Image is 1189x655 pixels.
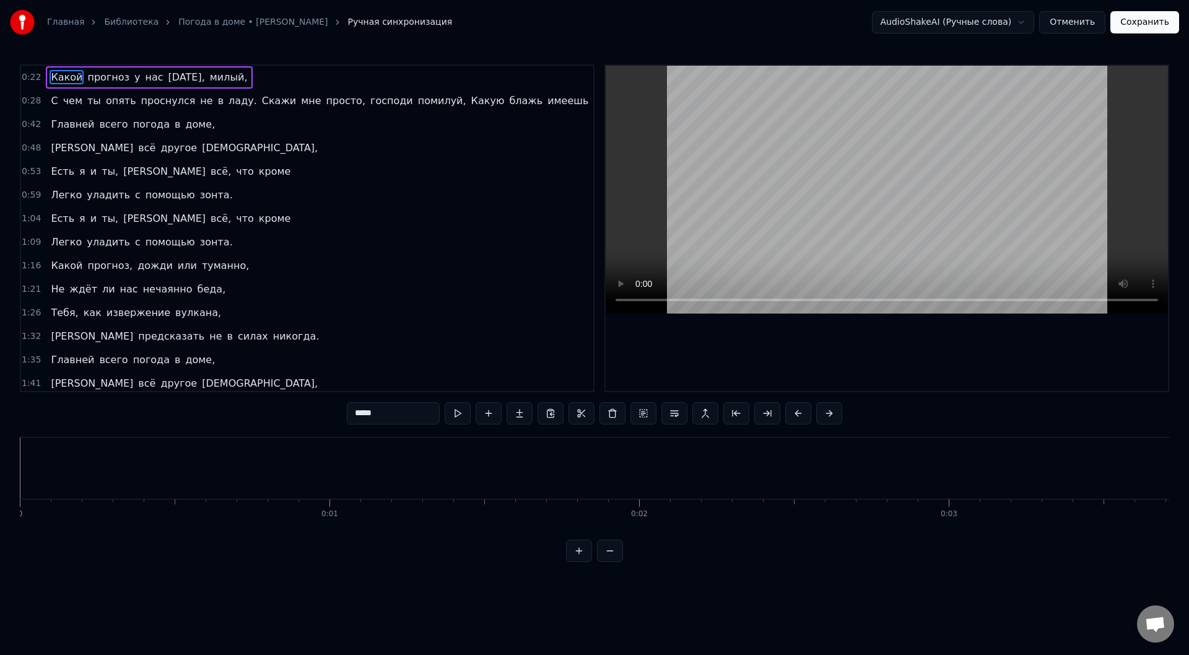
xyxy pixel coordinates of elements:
[22,165,41,178] span: 0:53
[136,258,174,273] span: дожди
[122,211,207,226] span: [PERSON_NAME]
[85,188,131,202] span: уладить
[159,141,198,155] span: другое
[209,70,249,84] span: милый,
[50,188,83,202] span: Легко
[22,142,41,154] span: 0:48
[201,141,319,155] span: [DEMOGRAPHIC_DATA],
[235,164,255,178] span: что
[86,258,134,273] span: прогноз,
[133,70,141,84] span: у
[592,94,608,108] span: ты
[78,164,87,178] span: я
[22,213,41,225] span: 1:04
[50,211,76,226] span: Есть
[89,164,98,178] span: и
[321,509,338,519] div: 0:01
[105,94,137,108] span: опять
[105,306,172,320] span: извержение
[68,282,98,296] span: ждёт
[104,16,159,29] a: Библиотека
[325,94,367,108] span: просто,
[173,353,181,367] span: в
[98,353,129,367] span: всего
[174,306,222,320] span: вулкана,
[941,509,957,519] div: 0:03
[1110,11,1179,33] button: Сохранить
[22,307,41,319] span: 1:26
[201,258,250,273] span: туманно,
[22,260,41,272] span: 1:16
[261,94,297,108] span: Скажи
[82,306,103,320] span: как
[178,16,328,29] a: Погода в доме • [PERSON_NAME]
[22,236,41,248] span: 1:09
[258,211,292,226] span: кроме
[217,94,225,108] span: в
[199,188,234,202] span: зонта.
[134,188,142,202] span: с
[199,94,214,108] span: не
[132,353,171,367] span: погода
[508,94,544,108] span: блажь
[22,71,41,84] span: 0:22
[50,164,76,178] span: Есть
[22,189,41,201] span: 0:59
[227,94,258,108] span: ладу.
[237,329,269,343] span: силах
[47,16,452,29] nav: breadcrumb
[50,282,66,296] span: Не
[62,94,84,108] span: чем
[132,117,171,131] span: погода
[50,117,95,131] span: Главней
[50,235,83,249] span: Легко
[50,141,134,155] span: [PERSON_NAME]
[144,70,165,84] span: нас
[100,211,120,226] span: ты,
[50,306,79,320] span: Тебя,
[417,94,468,108] span: помилуй,
[272,329,321,343] span: никогда.
[50,353,95,367] span: Главней
[184,117,216,131] span: доме,
[546,94,590,108] span: имеешь
[119,282,139,296] span: нас
[201,376,319,390] span: [DEMOGRAPHIC_DATA],
[258,164,292,178] span: кроме
[1039,11,1105,33] button: Отменить
[100,164,120,178] span: ты,
[98,117,129,131] span: всего
[18,509,23,519] div: 0
[22,354,41,366] span: 1:35
[22,330,41,343] span: 1:32
[1137,605,1174,643] div: Открытый чат
[47,16,84,29] a: Главная
[142,282,194,296] span: нечаянно
[10,10,35,35] img: youka
[122,164,207,178] span: [PERSON_NAME]
[50,258,84,273] span: Какой
[50,94,59,108] span: С
[369,94,414,108] span: господи
[226,329,234,343] span: в
[470,94,506,108] span: Какую
[173,117,181,131] span: в
[209,211,232,226] span: всё,
[144,235,196,249] span: помощью
[631,509,648,519] div: 0:02
[86,70,131,84] span: прогноз
[22,95,41,107] span: 0:28
[199,235,234,249] span: зонта.
[22,283,41,296] span: 1:21
[101,282,116,296] span: ли
[184,353,216,367] span: доме,
[159,376,198,390] span: другое
[50,329,134,343] span: [PERSON_NAME]
[300,94,322,108] span: мне
[86,94,102,108] span: ты
[137,376,157,390] span: всё
[137,329,206,343] span: предсказать
[50,376,134,390] span: [PERSON_NAME]
[144,188,196,202] span: помощью
[85,235,131,249] span: уладить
